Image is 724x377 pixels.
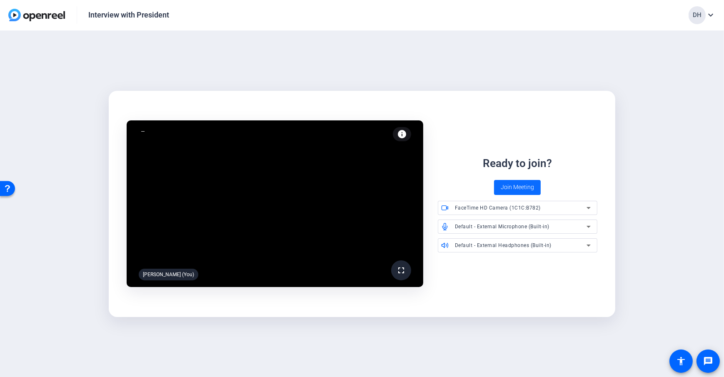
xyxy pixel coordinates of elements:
[501,183,534,192] span: Join Meeting
[706,10,716,20] mat-icon: expand_more
[676,356,686,366] mat-icon: accessibility
[8,9,65,21] img: OpenReel logo
[455,224,549,230] span: Default - External Microphone (Built-in)
[494,180,541,195] button: Join Meeting
[139,269,198,280] div: [PERSON_NAME] (You)
[88,10,169,20] div: Interview with President
[703,356,713,366] mat-icon: message
[396,265,406,275] mat-icon: fullscreen
[483,155,552,172] div: Ready to join?
[455,242,552,248] span: Default - External Headphones (Built-in)
[397,129,407,139] mat-icon: info
[689,6,706,24] div: DH
[455,205,541,211] span: FaceTime HD Camera (1C1C:B782)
